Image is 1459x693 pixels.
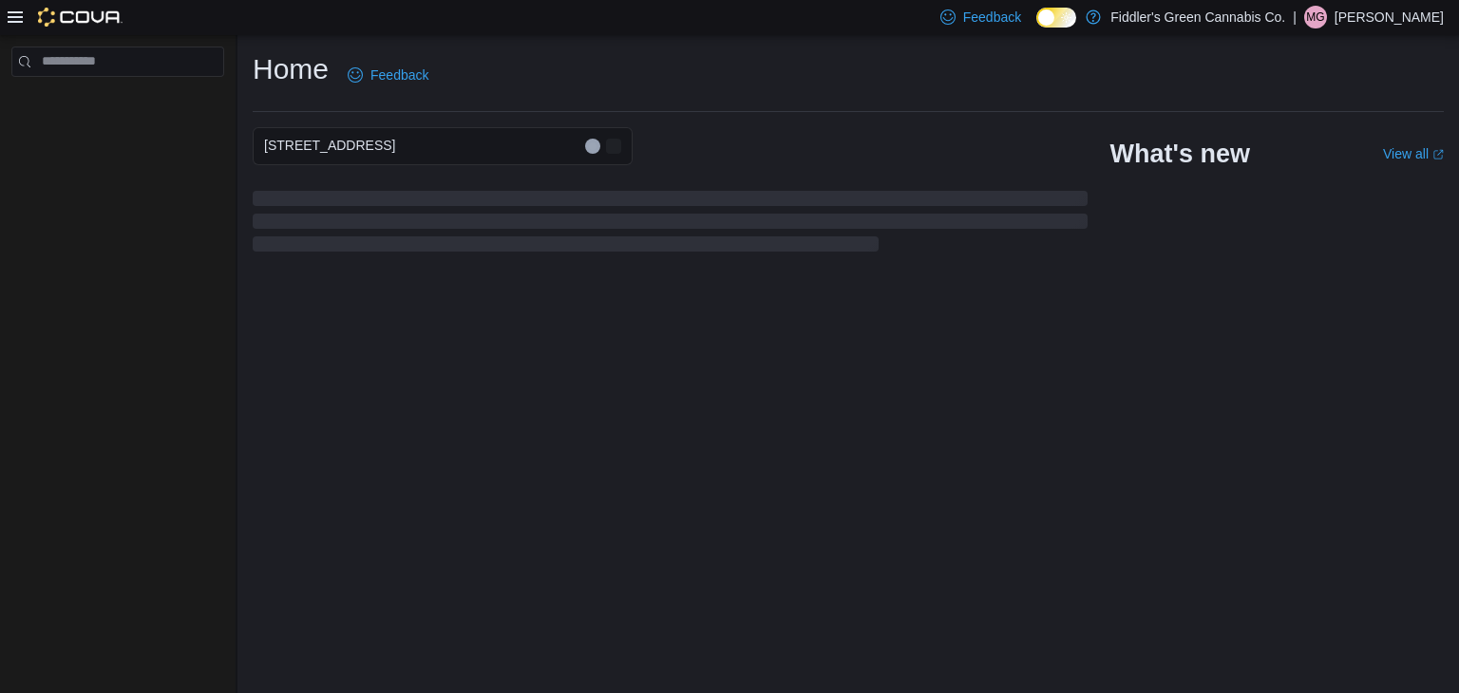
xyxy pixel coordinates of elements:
h2: What's new [1110,139,1250,169]
nav: Complex example [11,81,224,126]
h1: Home [253,50,329,88]
svg: External link [1432,149,1444,160]
a: Feedback [340,56,436,94]
span: Feedback [963,8,1021,27]
div: Michael Gagnon [1304,6,1327,28]
span: [STREET_ADDRESS] [264,134,395,157]
p: | [1293,6,1297,28]
span: Feedback [370,66,428,84]
span: Loading [253,195,1088,255]
img: Cova [38,8,123,27]
button: Open list of options [606,139,621,154]
p: Fiddler's Green Cannabis Co. [1110,6,1285,28]
input: Dark Mode [1036,8,1076,28]
button: Clear input [585,139,600,154]
span: MG [1306,6,1324,28]
a: View allExternal link [1383,146,1444,161]
p: [PERSON_NAME] [1335,6,1444,28]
